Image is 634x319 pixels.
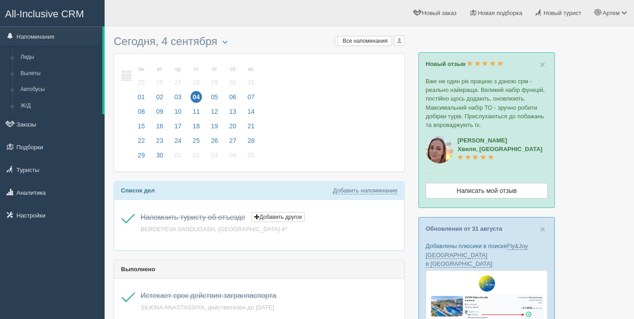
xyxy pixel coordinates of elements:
[426,183,548,198] a: Написать мой отзыв
[227,106,239,117] span: 13
[209,120,221,132] span: 19
[16,98,102,114] a: Ж/Д
[245,120,257,132] span: 21
[133,92,150,106] a: 01
[426,242,548,268] p: Добавлены плюсики в поиске :
[154,149,166,161] span: 30
[426,243,528,267] a: Fly&Joy [GEOGRAPHIC_DATA] в [GEOGRAPHIC_DATA]
[426,225,502,232] a: Обновления от 31 августа
[245,91,257,103] span: 07
[136,120,147,132] span: 15
[206,61,223,92] a: пт 29
[141,226,287,233] a: BERDEYEVA SANDUGASH, [GEOGRAPHIC_DATA] 4*
[172,149,184,161] span: 01
[540,224,545,234] span: ×
[478,10,522,16] span: Новая подборка
[206,92,223,106] a: 05
[169,121,186,136] a: 17
[136,91,147,103] span: 01
[227,91,239,103] span: 06
[543,10,581,16] span: Новый турист
[209,76,221,88] span: 29
[172,106,184,117] span: 10
[227,76,239,88] span: 30
[133,150,150,165] a: 29
[136,106,147,117] span: 08
[151,150,168,165] a: 30
[172,76,184,88] span: 27
[151,92,168,106] a: 02
[172,135,184,147] span: 24
[169,106,186,121] a: 10
[540,60,545,69] button: Close
[188,106,205,121] a: 11
[242,92,257,106] a: 07
[227,135,239,147] span: 27
[333,187,398,194] a: Добавить напоминание
[209,149,221,161] span: 03
[245,106,257,117] span: 14
[245,66,257,73] small: вс
[242,106,257,121] a: 14
[422,10,457,16] span: Новый заказ
[121,187,155,194] b: Список дел
[169,150,186,165] a: 01
[224,150,242,165] a: 04
[141,213,245,221] a: Напомнить туристу об отъезде
[169,92,186,106] a: 03
[206,150,223,165] a: 03
[242,136,257,150] a: 28
[206,136,223,150] a: 26
[154,135,166,147] span: 23
[224,106,242,121] a: 13
[603,10,620,16] span: Артем
[169,136,186,150] a: 24
[188,121,205,136] a: 18
[16,66,102,82] a: Вылеты
[154,66,166,73] small: вт
[133,61,150,92] a: пн 25
[245,76,257,88] span: 31
[227,66,239,73] small: сб
[242,61,257,92] a: вс 31
[0,0,104,25] a: All-Inclusive CRM
[133,121,150,136] a: 15
[242,150,257,165] a: 05
[141,292,277,299] a: Истекает срок действия загранпаспорта
[224,92,242,106] a: 06
[209,135,221,147] span: 26
[188,136,205,150] a: 25
[426,77,548,129] p: Вже не один рік працюю з даною срм - реально найкраща. Великий набір функцій, постійно щось додаю...
[154,76,166,88] span: 26
[136,149,147,161] span: 29
[209,66,221,73] small: пт
[151,121,168,136] a: 16
[16,49,102,66] a: Лиды
[209,106,221,117] span: 12
[227,120,239,132] span: 20
[5,8,84,20] span: All-Inclusive CRM
[191,91,202,103] span: 04
[245,135,257,147] span: 28
[16,81,102,98] a: Автобусы
[151,136,168,150] a: 23
[343,38,388,44] span: Все напоминания
[426,61,503,67] a: Новый отзыв
[224,121,242,136] a: 20
[188,61,205,92] a: чт 28
[458,137,543,161] a: [PERSON_NAME]Хвиля, [GEOGRAPHIC_DATA]
[227,149,239,161] span: 04
[206,121,223,136] a: 19
[154,106,166,117] span: 09
[245,149,257,161] span: 05
[136,76,147,88] span: 25
[191,135,202,147] span: 25
[141,304,274,311] a: SILKINA ANASTASSIYA, действителен до [DATE]
[169,61,186,92] a: ср 27
[133,106,150,121] a: 08
[242,121,257,136] a: 21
